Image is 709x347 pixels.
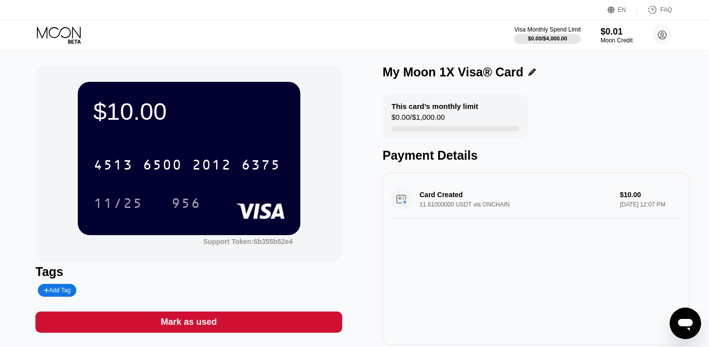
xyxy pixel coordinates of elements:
[38,284,76,297] div: Add Tag
[161,316,217,328] div: Mark as used
[203,238,293,245] div: Support Token:6b355b52e4
[164,191,208,215] div: 956
[35,312,342,333] div: Mark as used
[391,113,445,126] div: $0.00 / $1,000.00
[670,308,701,339] iframe: Tlačítko pro spuštění okna posílání zpráv
[94,158,133,174] div: 4513
[171,197,201,212] div: 956
[94,98,285,125] div: $10.00
[660,6,672,13] div: FAQ
[391,102,478,110] div: This card’s monthly limit
[241,158,281,174] div: 6375
[44,287,70,294] div: Add Tag
[514,26,580,44] div: Visa Monthly Spend Limit$0.00/$4,000.00
[86,191,150,215] div: 11/25
[514,26,580,33] div: Visa Monthly Spend Limit
[383,148,689,163] div: Payment Details
[94,197,143,212] div: 11/25
[601,27,633,37] div: $0.01
[608,5,638,15] div: EN
[383,65,523,79] div: My Moon 1X Visa® Card
[601,37,633,44] div: Moon Credit
[528,35,567,41] div: $0.00 / $4,000.00
[203,238,293,245] div: Support Token: 6b355b52e4
[88,152,287,177] div: 4513650020126375
[143,158,182,174] div: 6500
[35,265,342,279] div: Tags
[601,27,633,44] div: $0.01Moon Credit
[192,158,231,174] div: 2012
[618,6,626,13] div: EN
[638,5,672,15] div: FAQ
